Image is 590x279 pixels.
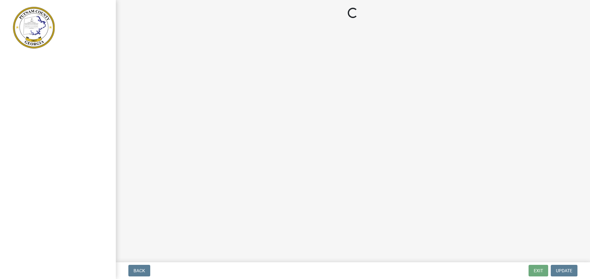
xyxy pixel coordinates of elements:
button: Exit [529,265,548,276]
img: Putnam County, Georgia [13,7,55,49]
span: Back [134,268,145,273]
span: Update [556,268,572,273]
button: Update [551,265,577,276]
button: Back [128,265,150,276]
